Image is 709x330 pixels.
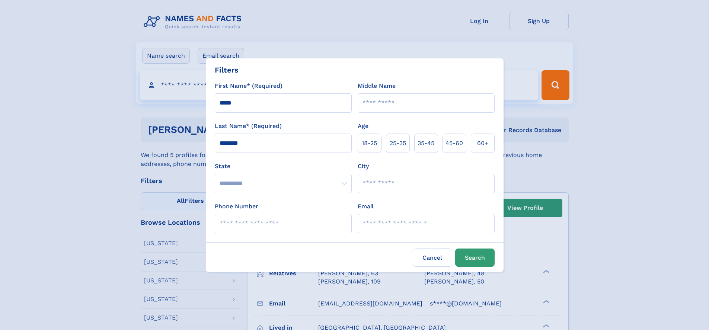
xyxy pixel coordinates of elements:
label: Middle Name [358,81,396,90]
span: 25‑35 [390,139,406,148]
label: Cancel [413,249,452,267]
label: City [358,162,369,171]
label: Phone Number [215,202,258,211]
label: Last Name* (Required) [215,122,282,131]
div: Filters [215,64,239,76]
label: State [215,162,352,171]
label: Email [358,202,374,211]
span: 60+ [477,139,488,148]
span: 45‑60 [445,139,463,148]
label: First Name* (Required) [215,81,282,90]
button: Search [455,249,495,267]
label: Age [358,122,368,131]
span: 18‑25 [362,139,377,148]
span: 35‑45 [418,139,434,148]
